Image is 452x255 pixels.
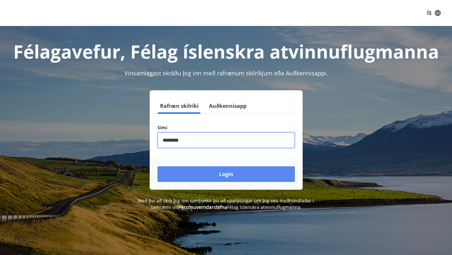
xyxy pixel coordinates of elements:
button: ÍS [423,7,444,19]
button: Rafræn skilríki [157,98,201,114]
span: Með því að skrá þig inn samþykkir þú að upplýsingar um þig séu meðhöndlaðar í samræmi við Félag í... [138,198,314,210]
button: Auðkennisapp [206,98,249,114]
h1: Félagavefur, Félag íslenskra atvinnuflugmanna [8,39,444,64]
a: Persónuverndarstefna [179,204,227,210]
span: Vinsamlegast skráðu þig inn með rafrænum skilríkjum eða Auðkennisappi. [124,69,328,77]
label: Sími [157,124,295,131]
button: Login [157,166,295,182]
